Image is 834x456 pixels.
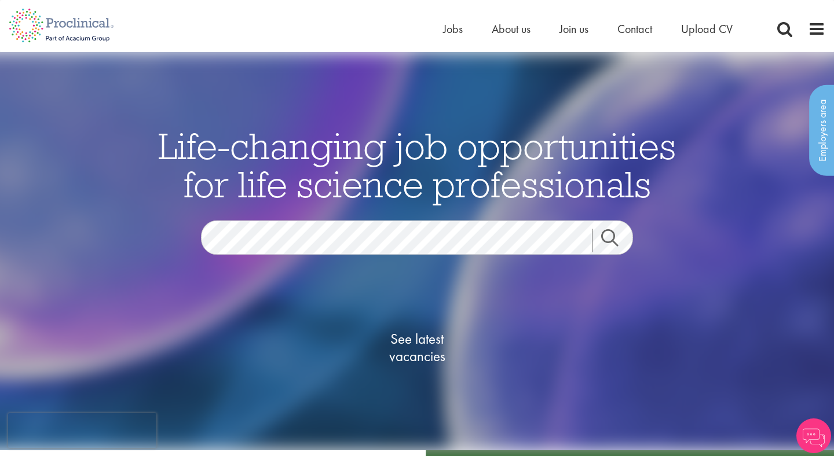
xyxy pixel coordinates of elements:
a: See latestvacancies [359,284,475,411]
a: Jobs [443,21,463,36]
span: See latest vacancies [359,330,475,365]
span: Life-changing job opportunities for life science professionals [158,123,676,207]
a: About us [492,21,531,36]
a: Job search submit button [592,229,642,252]
a: Join us [559,21,588,36]
a: Upload CV [681,21,733,36]
img: Chatbot [796,418,831,453]
a: Contact [617,21,652,36]
iframe: reCAPTCHA [8,413,156,448]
